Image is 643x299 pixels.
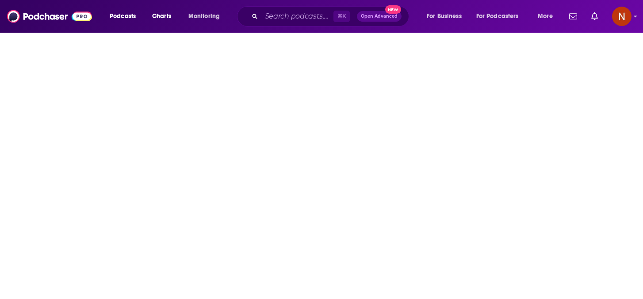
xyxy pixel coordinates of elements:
[146,9,176,23] a: Charts
[532,9,564,23] button: open menu
[421,9,473,23] button: open menu
[612,7,632,26] button: Show profile menu
[103,9,147,23] button: open menu
[333,11,350,22] span: ⌘ K
[612,7,632,26] span: Logged in as AdelNBM
[612,7,632,26] img: User Profile
[566,9,581,24] a: Show notifications dropdown
[245,6,417,26] div: Search podcasts, credits, & more...
[182,9,231,23] button: open menu
[110,10,136,23] span: Podcasts
[538,10,553,23] span: More
[357,11,402,22] button: Open AdvancedNew
[385,5,401,14] span: New
[361,14,398,19] span: Open Advanced
[188,10,220,23] span: Monitoring
[476,10,519,23] span: For Podcasters
[427,10,462,23] span: For Business
[261,9,333,23] input: Search podcasts, credits, & more...
[588,9,601,24] a: Show notifications dropdown
[7,8,92,25] img: Podchaser - Follow, Share and Rate Podcasts
[152,10,171,23] span: Charts
[471,9,532,23] button: open menu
